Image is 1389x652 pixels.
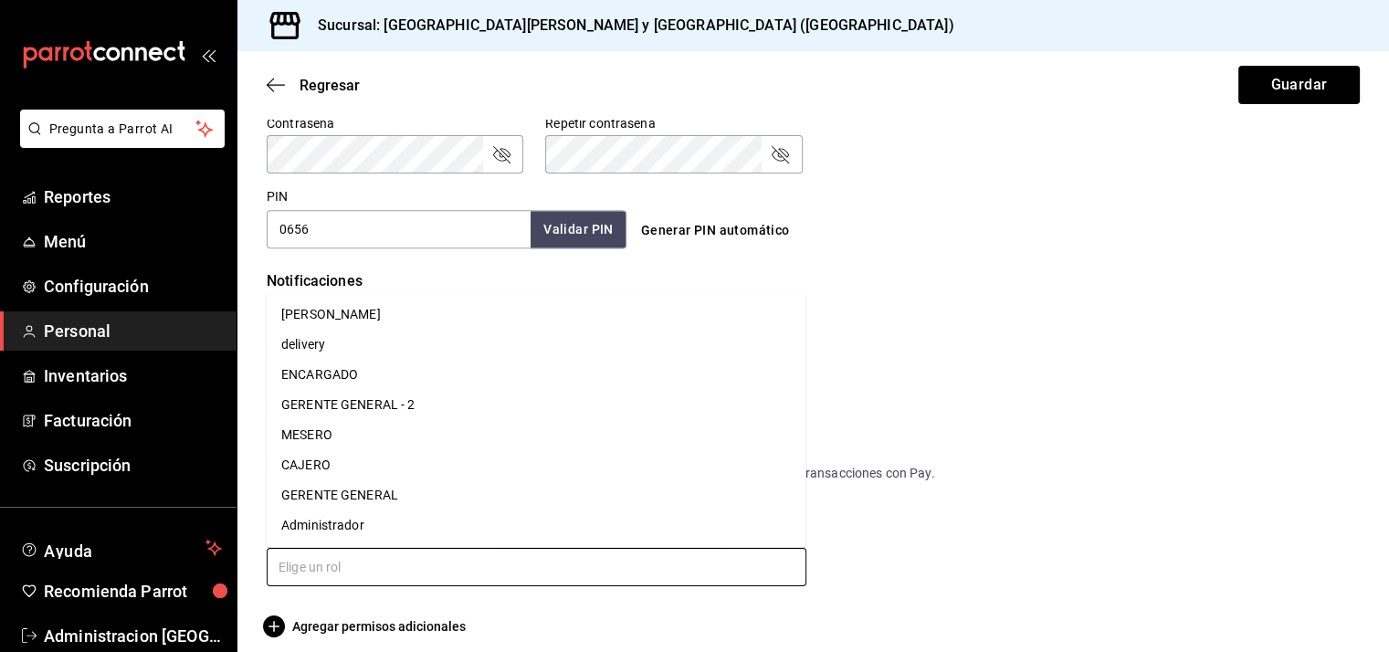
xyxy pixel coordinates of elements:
[267,190,288,203] label: PIN
[531,211,626,248] button: Validar PIN
[44,319,222,343] span: Personal
[267,210,531,248] input: 3 a 6 dígitos
[267,390,805,420] li: GERENTE GENERAL - 2
[267,296,1360,315] div: Selecciona que notificaciones quieres que reciba este usuario.
[267,509,1360,533] div: Roles
[13,132,225,152] a: Pregunta a Parrot AI
[44,453,222,478] span: Suscripción
[267,615,466,637] button: Agregar permisos adicionales
[201,47,216,62] button: open_drawer_menu
[20,110,225,148] button: Pregunta a Parrot AI
[44,274,222,299] span: Configuración
[267,548,806,586] input: Elige un rol
[267,300,805,330] li: [PERSON_NAME]
[44,363,222,388] span: Inventarios
[303,15,954,37] h3: Sucursal: [GEOGRAPHIC_DATA][PERSON_NAME] y [GEOGRAPHIC_DATA] ([GEOGRAPHIC_DATA])
[267,77,360,94] button: Regresar
[44,579,222,604] span: Recomienda Parrot
[267,270,1360,292] div: Notificaciones
[267,420,805,450] li: MESERO
[267,510,805,541] li: Administrador
[545,117,802,130] label: Repetir contraseña
[44,408,222,433] span: Facturación
[267,480,805,510] li: GERENTE GENERAL
[267,450,805,480] li: CAJERO
[44,184,222,209] span: Reportes
[300,77,360,94] span: Regresar
[769,143,791,165] button: passwordField
[267,117,523,130] label: Contraseña
[634,214,797,247] button: Generar PIN automático
[1238,66,1360,104] button: Guardar
[44,537,198,559] span: Ayuda
[267,330,805,360] li: delivery
[44,624,222,648] span: Administracion [GEOGRAPHIC_DATA][PERSON_NAME]
[49,120,196,139] span: Pregunta a Parrot AI
[490,143,512,165] button: passwordField
[44,229,222,254] span: Menú
[267,360,805,390] li: ENCARGADO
